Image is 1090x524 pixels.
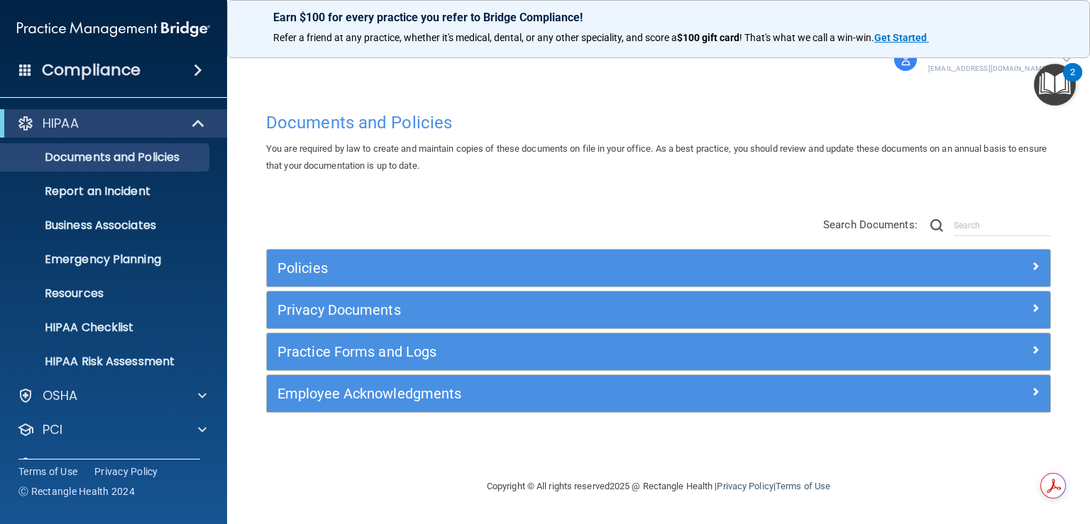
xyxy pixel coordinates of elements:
h5: Privacy Documents [277,302,844,318]
p: Report an Incident [9,184,203,199]
img: arrow-down.227dba2b.svg [1062,57,1071,62]
h5: Employee Acknowledgments [277,386,844,401]
p: HIPAA Checklist [9,320,203,335]
p: HIPAA Risk Assessment [9,355,203,369]
h4: Documents and Policies [266,113,1051,132]
a: Terms of Use [776,481,830,491]
span: Refer a friend at any practice, whether it's medical, dental, or any other speciality, and score a [273,32,677,43]
a: Policies [277,257,1040,279]
img: PMB logo [17,15,210,43]
a: Employee Acknowledgments [277,382,1040,405]
img: avatar.17b06cb7.svg [894,48,917,71]
p: Business Associates [9,218,203,233]
p: Documents and Policies [9,150,203,165]
a: HIPAA [17,115,206,132]
h4: Compliance [42,60,141,80]
p: Earn $100 for every practice you refer to Bridge Compliance! [273,11,1044,24]
span: You are required by law to create and maintain copies of these documents on file in your office. ... [266,143,1047,171]
p: [EMAIL_ADDRESS][DOMAIN_NAME] [928,62,1048,75]
a: Terms of Use [18,464,77,479]
p: HIPAA [43,115,79,132]
img: ic-search.3b580494.png [930,219,943,232]
h5: Policies [277,260,844,276]
div: 2 [1070,72,1075,91]
p: OfficeSafe University [43,455,177,472]
a: Privacy Documents [277,299,1040,321]
a: Get Started [874,32,929,43]
a: Privacy Policy [94,464,158,479]
p: Emergency Planning [9,252,203,267]
h5: Practice Forms and Logs [277,344,844,359]
span: ! That's what we call a win-win. [739,32,874,43]
a: OfficeSafe University [17,455,207,472]
a: OSHA [17,387,207,404]
a: Practice Forms and Logs [277,340,1040,363]
a: PCI [17,421,207,438]
p: PCI [43,421,62,438]
p: OSHA [43,387,78,404]
button: Open Resource Center, 2 new notifications [1034,64,1076,106]
span: Ⓒ Rectangle Health 2024 [18,484,135,498]
strong: $100 gift card [677,32,739,43]
a: Privacy Policy [717,481,773,491]
div: Copyright © All rights reserved 2025 @ Rectangle Health | | [400,464,918,509]
span: Search Documents: [823,218,918,231]
strong: Get Started [874,32,927,43]
input: Search [954,215,1051,236]
p: Resources [9,286,203,301]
